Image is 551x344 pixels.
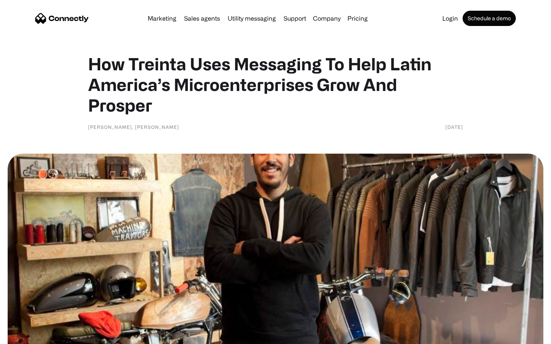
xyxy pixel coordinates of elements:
div: [PERSON_NAME], [PERSON_NAME] [88,123,179,131]
a: Login [439,15,461,21]
a: Sales agents [181,15,223,21]
a: Schedule a demo [463,11,516,26]
a: Marketing [145,15,179,21]
a: Utility messaging [225,15,279,21]
aside: Language selected: English [8,331,46,341]
a: Pricing [344,15,371,21]
div: Company [313,13,341,24]
ul: Language list [15,331,46,341]
h1: How Treinta Uses Messaging To Help Latin America’s Microenterprises Grow And Prosper [88,54,463,115]
a: Support [280,15,309,21]
div: [DATE] [445,123,463,131]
